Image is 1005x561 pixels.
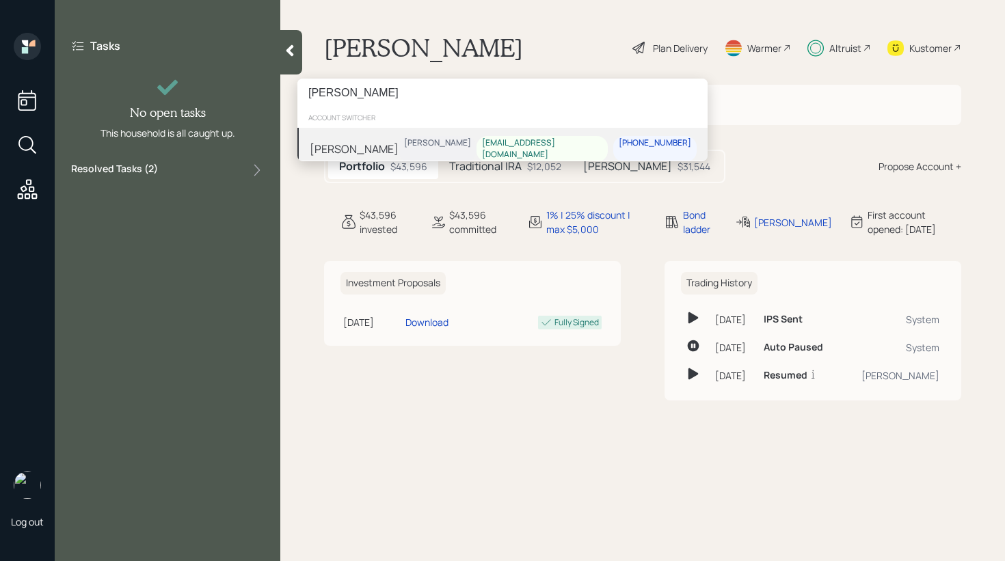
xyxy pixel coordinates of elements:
[404,137,471,149] div: [PERSON_NAME]
[619,137,691,149] div: [PHONE_NUMBER]
[297,107,708,128] div: account switcher
[297,79,708,107] input: Type a command or search…
[310,141,399,157] div: [PERSON_NAME]
[482,137,602,161] div: [EMAIL_ADDRESS][DOMAIN_NAME]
